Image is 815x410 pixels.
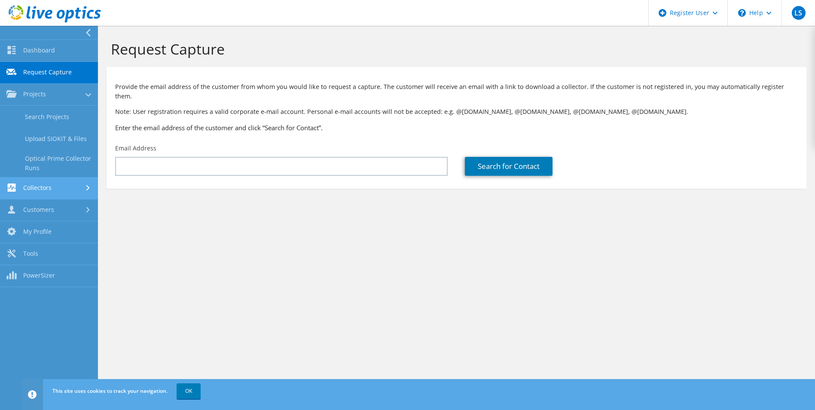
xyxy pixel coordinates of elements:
h3: Enter the email address of the customer and click “Search for Contact”. [115,123,798,132]
a: Search for Contact [465,157,552,176]
p: Provide the email address of the customer from whom you would like to request a capture. The cust... [115,82,798,101]
span: LS [792,6,806,20]
h1: Request Capture [111,40,798,58]
svg: \n [738,9,746,17]
label: Email Address [115,144,156,153]
p: Note: User registration requires a valid corporate e-mail account. Personal e-mail accounts will ... [115,107,798,116]
a: OK [177,383,201,399]
span: This site uses cookies to track your navigation. [52,387,168,395]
